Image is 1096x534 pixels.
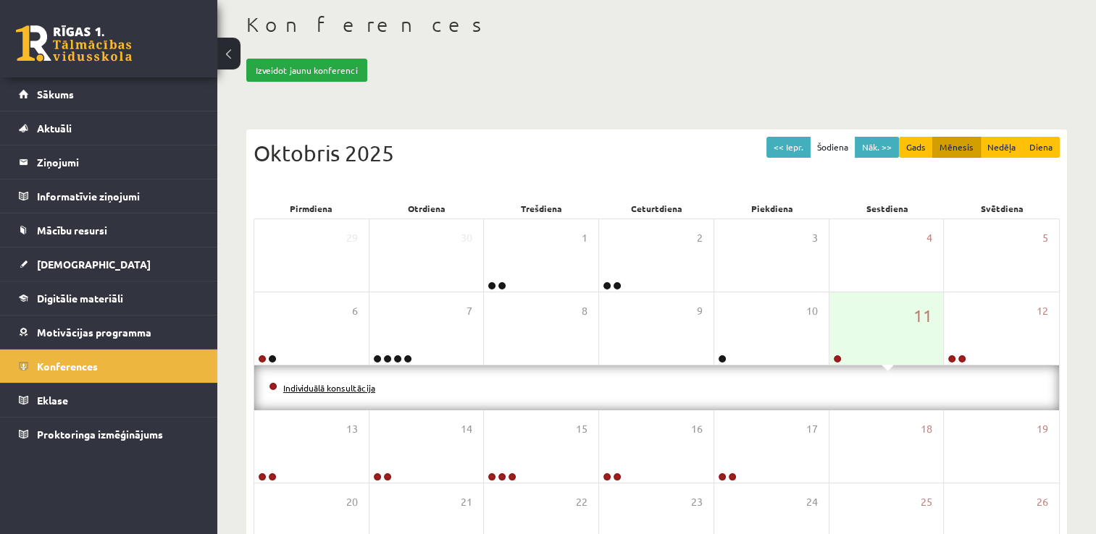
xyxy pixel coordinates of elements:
span: 18 [921,421,932,437]
a: Sākums [19,77,199,111]
a: Proktoringa izmēģinājums [19,418,199,451]
a: Rīgas 1. Tālmācības vidusskola [16,25,132,62]
span: Motivācijas programma [37,326,151,339]
div: Ceturtdiena [599,198,714,219]
div: Sestdiena [829,198,945,219]
a: Motivācijas programma [19,315,199,349]
span: 21 [461,494,472,510]
h1: Konferences [246,12,1067,37]
a: Izveidot jaunu konferenci [246,59,367,82]
span: 1 [582,230,587,246]
span: Proktoringa izmēģinājums [37,428,163,441]
legend: Ziņojumi [37,145,199,179]
legend: Informatīvie ziņojumi [37,179,199,213]
span: Konferences [37,360,98,373]
a: Informatīvie ziņojumi [19,179,199,213]
span: 11 [913,303,932,328]
span: 3 [812,230,818,246]
span: 24 [806,494,818,510]
span: 29 [346,230,358,246]
span: 22 [576,494,587,510]
span: 13 [346,421,358,437]
button: Gads [899,137,933,158]
button: << Iepr. [766,137,811,158]
a: Ziņojumi [19,145,199,179]
span: 7 [467,303,472,319]
span: 9 [697,303,703,319]
span: 17 [806,421,818,437]
span: 2 [697,230,703,246]
button: Šodiena [810,137,856,158]
span: 26 [1037,494,1048,510]
span: Eklase [37,394,68,407]
span: 14 [461,421,472,437]
a: Individuālā konsultācija [283,382,375,394]
div: Oktobris 2025 [254,137,1060,169]
span: [DEMOGRAPHIC_DATA] [37,258,151,271]
a: Aktuāli [19,111,199,145]
span: 19 [1037,421,1048,437]
a: Mācību resursi [19,213,199,247]
a: Eklase [19,383,199,417]
div: Piekdiena [714,198,829,219]
button: Nāk. >> [855,137,899,158]
span: 23 [691,494,703,510]
span: 10 [806,303,818,319]
button: Nedēļa [980,137,1023,158]
span: 5 [1042,230,1048,246]
span: Sākums [37,88,74,101]
a: Konferences [19,349,199,383]
button: Mēnesis [932,137,981,158]
span: Digitālie materiāli [37,292,123,305]
span: 25 [921,494,932,510]
button: Diena [1022,137,1060,158]
span: 16 [691,421,703,437]
div: Pirmdiena [254,198,369,219]
span: Mācību resursi [37,224,107,237]
span: 4 [926,230,932,246]
span: 15 [576,421,587,437]
div: Svētdiena [945,198,1060,219]
span: Aktuāli [37,122,72,135]
span: 20 [346,494,358,510]
span: 6 [352,303,358,319]
span: 30 [461,230,472,246]
div: Otrdiena [369,198,484,219]
a: [DEMOGRAPHIC_DATA] [19,247,199,281]
a: Digitālie materiāli [19,281,199,315]
div: Trešdiena [484,198,599,219]
span: 8 [582,303,587,319]
span: 12 [1037,303,1048,319]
